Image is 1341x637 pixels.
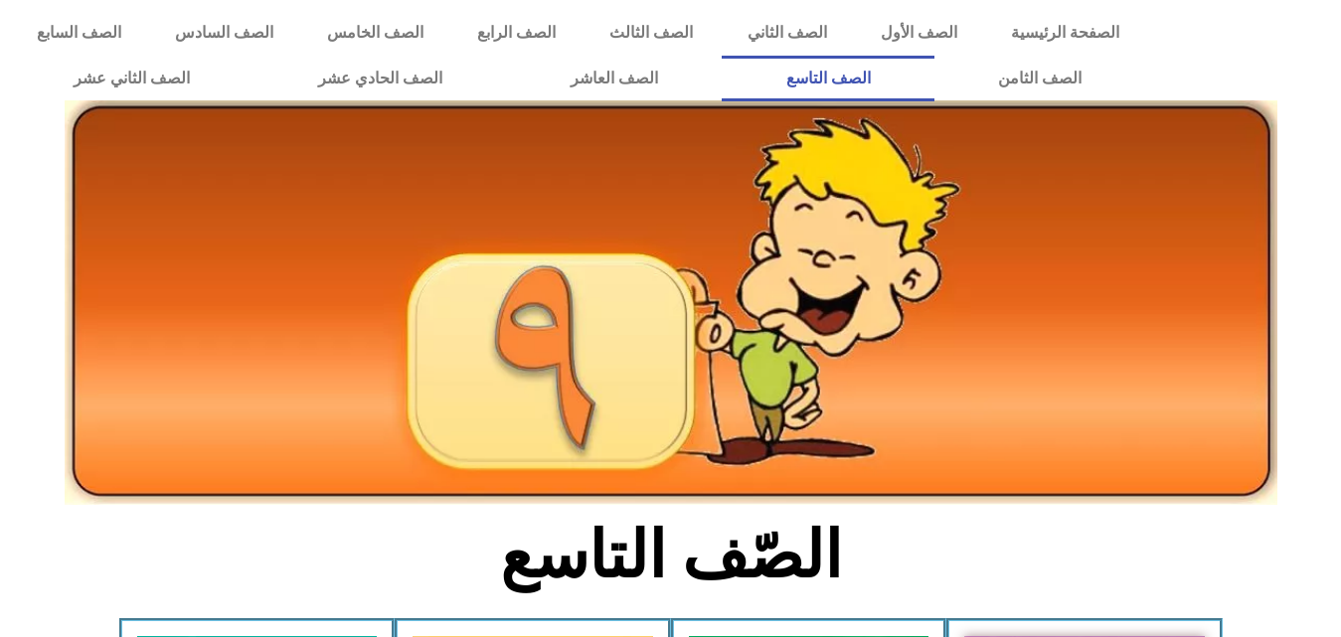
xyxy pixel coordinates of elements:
[450,10,583,56] a: الصف الرابع
[722,56,934,101] a: الصف التاسع
[342,517,999,594] h2: الصّف التاسع
[934,56,1146,101] a: الصف الثامن
[10,10,148,56] a: الصف السابع
[148,10,300,56] a: الصف السادس
[854,10,984,56] a: الصف الأول
[984,10,1146,56] a: الصفحة الرئيسية
[254,56,507,101] a: الصف الحادي عشر
[300,10,450,56] a: الصف الخامس
[583,10,720,56] a: الصف الثالث
[721,10,854,56] a: الصف الثاني
[507,56,723,101] a: الصف العاشر
[10,56,254,101] a: الصف الثاني عشر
